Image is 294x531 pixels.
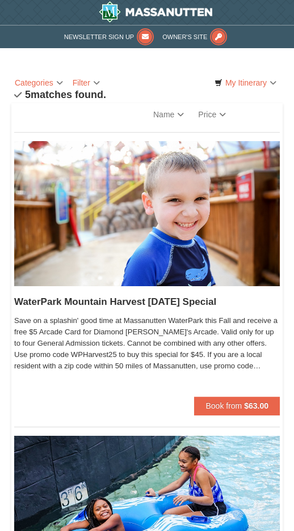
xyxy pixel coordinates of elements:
[244,401,268,410] strong: $63.00
[64,33,154,40] a: Newsletter Sign Up
[14,296,280,308] h5: WaterPark Mountain Harvest [DATE] Special
[99,1,213,23] img: Massanutten Resort Logo
[69,74,103,92] a: Filter
[162,33,227,40] a: Owner's Site
[194,397,280,415] button: Book from $63.00
[153,103,198,126] a: Name
[162,33,207,40] span: Owner's Site
[11,74,66,92] a: Categories
[64,33,134,40] span: Newsletter Sign Up
[198,103,240,126] a: Price
[205,401,242,410] span: Book from
[17,1,294,23] a: Massanutten Resort
[14,315,280,372] span: Save on a splashin' good time at Massanutten WaterPark this Fall and receive a free $5 Arcade Car...
[14,141,280,286] img: 6619917-1412-d332ca3f.jpg
[211,74,280,92] a: My Itinerary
